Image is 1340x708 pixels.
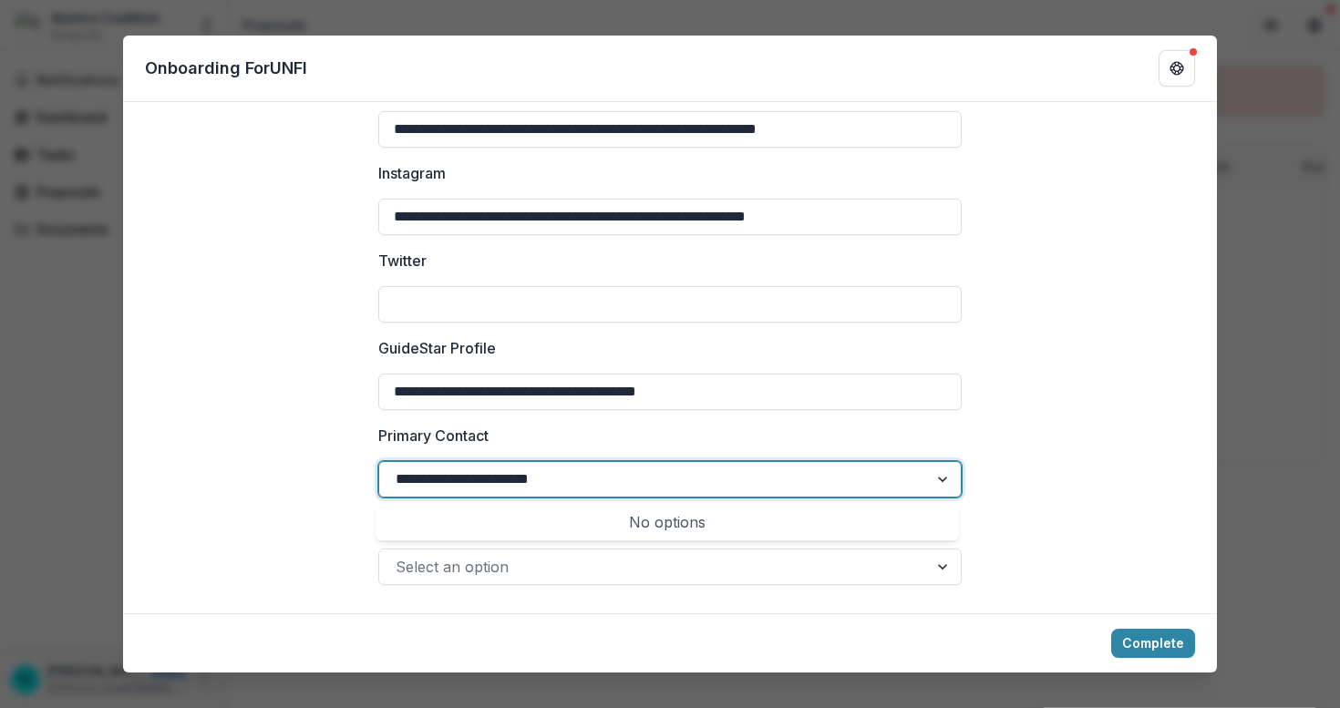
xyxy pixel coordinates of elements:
[145,56,307,80] p: Onboarding For UNFI
[379,504,955,540] div: No options
[1159,50,1195,87] button: Get Help
[378,162,446,184] p: Instagram
[376,504,959,540] div: Select options list
[378,250,427,272] p: Twitter
[1111,629,1195,658] button: Complete
[378,425,489,446] p: Primary Contact
[378,337,496,359] p: GuideStar Profile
